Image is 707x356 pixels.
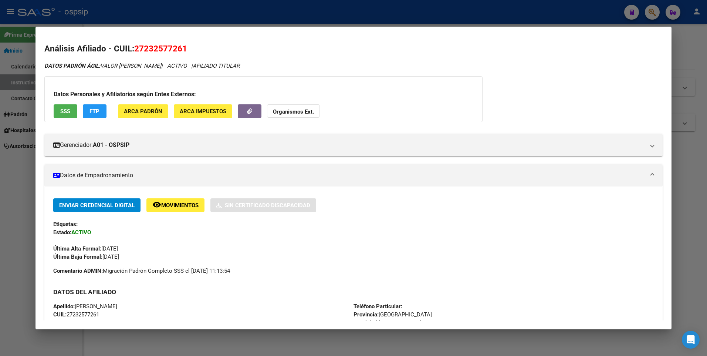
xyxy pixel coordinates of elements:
mat-expansion-panel-header: Datos de Empadronamiento [44,164,663,187]
mat-panel-title: Gerenciador: [53,141,645,150]
div: Open Intercom Messenger [682,331,700,349]
strong: Apellido: [53,303,75,310]
h2: Análisis Afiliado - CUIL: [44,43,663,55]
button: Enviar Credencial Digital [53,198,141,212]
strong: Etiquetas: [53,221,78,228]
strong: Organismos Ext. [273,108,314,115]
span: AFILIADO TITULAR [193,63,240,69]
i: | ACTIVO | [44,63,240,69]
strong: Última Baja Formal: [53,253,102,260]
strong: Estado: [53,229,71,236]
span: [PERSON_NAME] [353,319,421,326]
mat-expansion-panel-header: Gerenciador:A01 - OSPSIP [44,134,663,156]
span: SSS [60,108,70,115]
span: Movimientos [161,202,199,209]
strong: Última Alta Formal: [53,245,101,252]
mat-icon: remove_red_eye [152,200,161,209]
strong: ACTIVO [71,229,91,236]
span: [DATE] [53,253,119,260]
strong: Teléfono Particular: [353,303,402,310]
span: VALOR [PERSON_NAME] [44,63,161,69]
button: ARCA Padrón [118,104,168,118]
span: DU - DOCUMENTO UNICO 23257726 [53,319,172,326]
strong: Provincia: [353,311,379,318]
strong: DATOS PADRÓN ÁGIL: [44,63,100,69]
button: ARCA Impuestos [174,104,232,118]
span: ARCA Padrón [124,108,162,115]
span: FTP [89,108,99,115]
strong: Comentario ADMIN: [53,268,103,274]
span: 27232577261 [53,311,99,318]
span: [PERSON_NAME] [53,303,117,310]
strong: CUIL: [53,311,67,318]
strong: Documento: [53,319,83,326]
strong: A01 - OSPSIP [93,141,129,150]
h3: Datos Personales y Afiliatorios según Entes Externos: [54,90,473,99]
span: Migración Padrón Completo SSS el [DATE] 11:13:54 [53,267,230,275]
button: FTP [83,104,106,118]
h3: DATOS DEL AFILIADO [53,288,654,296]
button: Movimientos [146,198,204,212]
span: [GEOGRAPHIC_DATA] [353,311,432,318]
span: [DATE] [53,245,118,252]
button: Organismos Ext. [267,104,320,118]
span: 27232577261 [134,44,187,53]
button: SSS [54,104,77,118]
span: ARCA Impuestos [180,108,226,115]
strong: Localidad: [353,319,379,326]
button: Sin Certificado Discapacidad [210,198,316,212]
span: Sin Certificado Discapacidad [225,202,310,209]
mat-panel-title: Datos de Empadronamiento [53,171,645,180]
span: Enviar Credencial Digital [59,202,135,209]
